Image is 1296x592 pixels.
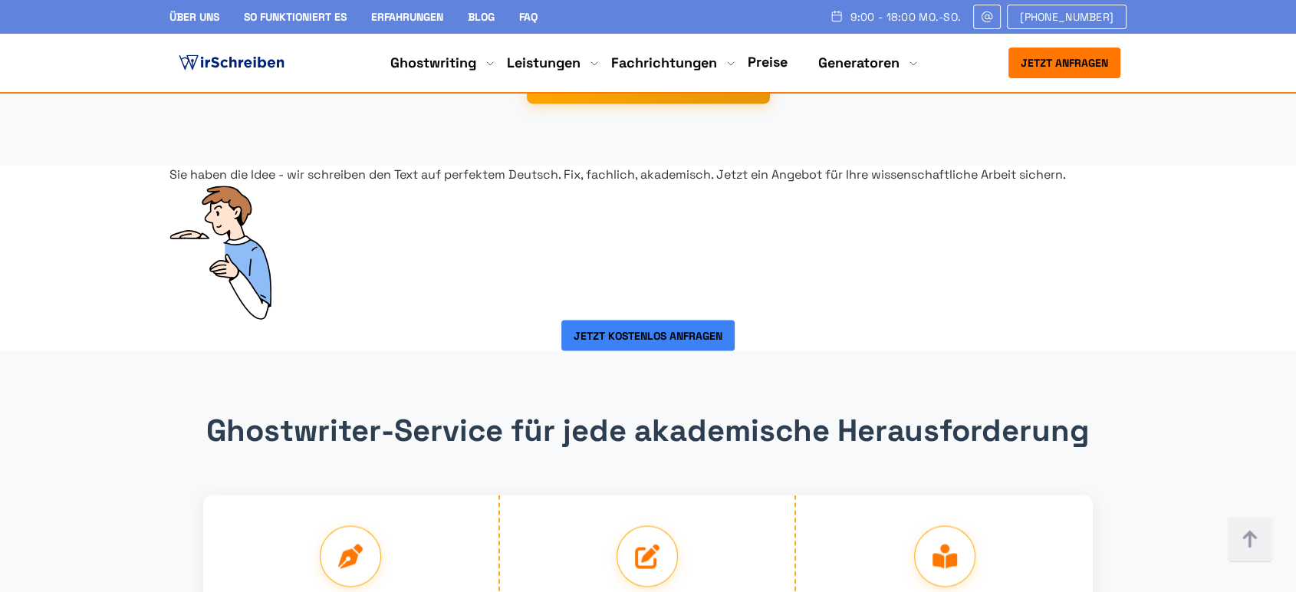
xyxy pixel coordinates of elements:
a: Leistungen [507,54,581,72]
a: Fachrichtungen [611,54,717,72]
img: Email [980,11,994,23]
img: button top [1227,517,1273,563]
a: FAQ [519,10,538,24]
img: Korrektorat [933,544,957,568]
div: Sie haben die Idee - wir schreiben den Text auf perfektem Deutsch. Fix, fachlich, akademisch. Jet... [169,165,1127,185]
button: Jetzt anfragen [1008,48,1120,78]
img: Schedule [830,10,844,22]
a: Erfahrungen [371,10,443,24]
a: Ghostwriting [390,54,476,72]
a: Generatoren [818,54,900,72]
a: [PHONE_NUMBER] [1007,5,1127,29]
h2: Ghostwriter-Service für jede akademische Herausforderung [203,412,1093,449]
button: Jetzt kostenlos anfragen [561,320,735,350]
img: logo ghostwriter-österreich [176,51,288,74]
a: Preise [748,53,788,71]
img: Ghostwriting [338,544,363,568]
a: Über uns [169,10,219,24]
a: Blog [468,10,495,24]
span: 9:00 - 18:00 Mo.-So. [850,11,961,23]
a: So funktioniert es [244,10,347,24]
img: Lektorat [635,544,660,568]
span: [PHONE_NUMBER] [1020,11,1113,23]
